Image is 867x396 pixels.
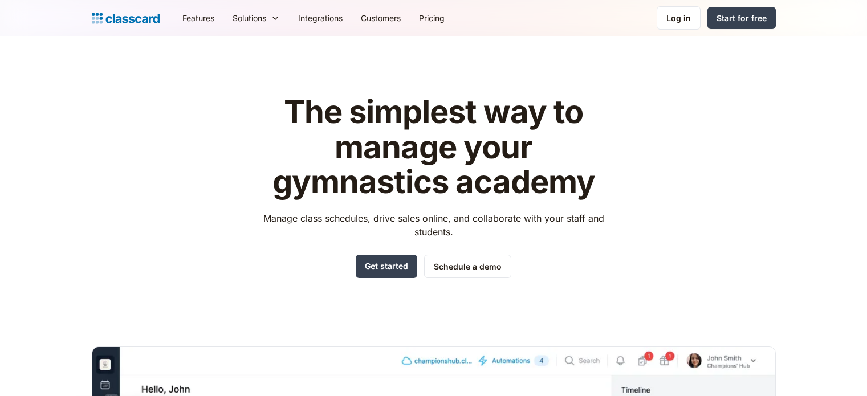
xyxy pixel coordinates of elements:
[657,6,701,30] a: Log in
[424,255,511,278] a: Schedule a demo
[666,12,691,24] div: Log in
[253,95,614,200] h1: The simplest way to manage your gymnastics academy
[289,5,352,31] a: Integrations
[356,255,417,278] a: Get started
[717,12,767,24] div: Start for free
[233,12,266,24] div: Solutions
[253,211,614,239] p: Manage class schedules, drive sales online, and collaborate with your staff and students.
[92,10,160,26] a: Logo
[173,5,223,31] a: Features
[352,5,410,31] a: Customers
[707,7,776,29] a: Start for free
[410,5,454,31] a: Pricing
[223,5,289,31] div: Solutions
